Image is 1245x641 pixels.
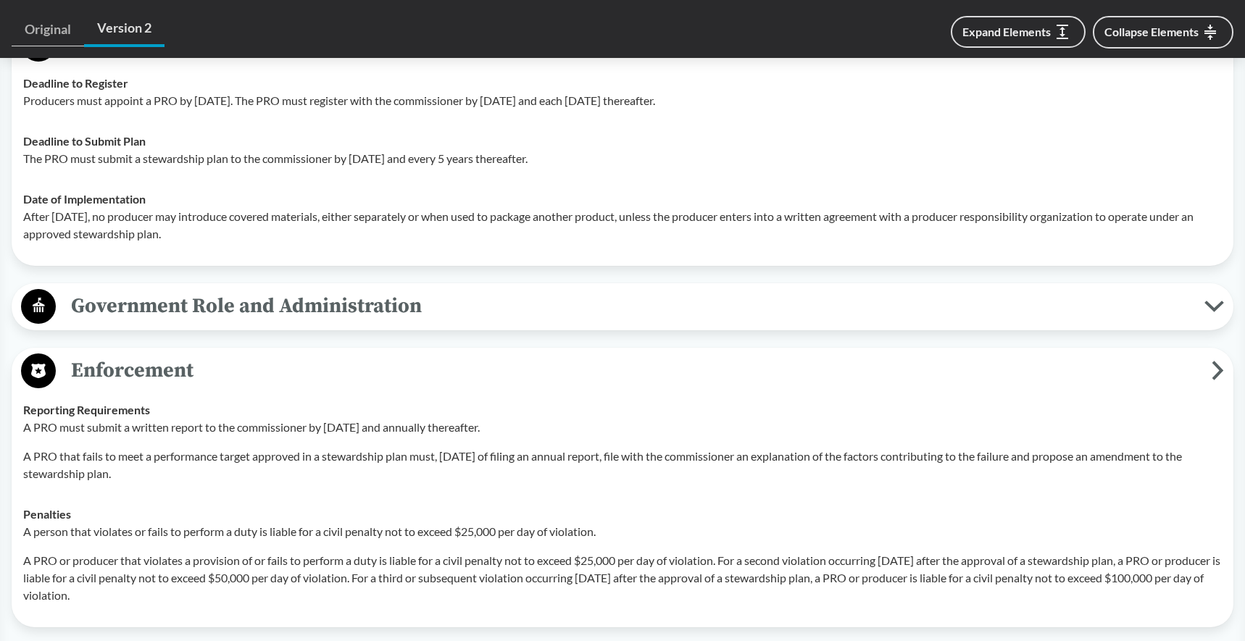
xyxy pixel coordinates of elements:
p: A person that violates or fails to perform a duty is liable for a civil penalty not to exceed $25... [23,523,1222,540]
strong: Date of Implementation [23,192,146,206]
p: A PRO must submit a written report to the commissioner by [DATE] and annually thereafter. [23,419,1222,436]
strong: Deadline to Register [23,76,128,90]
button: Enforcement [17,353,1228,390]
strong: Deadline to Submit Plan [23,134,146,148]
strong: Penalties [23,507,71,521]
p: After [DATE], no producer may introduce covered materials, either separately or when used to pack... [23,208,1222,243]
button: Expand Elements [951,16,1086,48]
p: A PRO that fails to meet a performance target approved in a stewardship plan must, [DATE] of fili... [23,448,1222,482]
p: A PRO or producer that violates a provision of or fails to perform a duty is liable for a civil p... [23,552,1222,604]
span: Enforcement [56,354,1212,387]
p: The PRO must submit a stewardship plan to the commissioner by [DATE] and every 5 years thereafter. [23,150,1222,167]
a: Version 2 [84,12,165,47]
button: Government Role and Administration [17,288,1228,325]
strong: Reporting Requirements [23,403,150,416]
span: Government Role and Administration [56,290,1204,322]
p: Producers must appoint a PRO by [DATE]. The PRO must register with the commissioner by [DATE] and... [23,92,1222,109]
a: Original [12,13,84,46]
button: Collapse Elements [1093,16,1233,49]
